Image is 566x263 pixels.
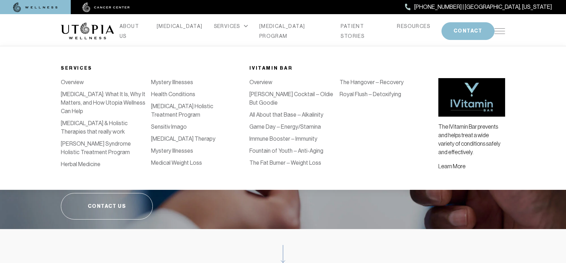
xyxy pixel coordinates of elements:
[214,21,248,31] div: SERVICES
[61,120,128,135] a: [MEDICAL_DATA] & Holistic Therapies that really work
[241,127,299,134] a: Bio-Identical Hormones
[61,79,84,86] a: Overview
[151,135,215,142] a: [MEDICAL_DATA] Therapy
[249,91,333,106] a: [PERSON_NAME] Cocktail – Oldie But Goodie
[249,135,317,142] a: Immune Booster – Immunity
[397,21,430,31] a: RESOURCES
[13,2,58,12] img: wellness
[241,91,276,98] a: Detoxification
[249,123,321,130] a: Game Day – Energy/Stamina
[441,22,495,40] button: CONTACT
[61,23,114,40] img: logo
[157,21,203,31] a: [MEDICAL_DATA]
[61,161,100,168] a: Herbal Medicine
[61,140,131,156] a: [PERSON_NAME] Syndrome Holistic Treatment Program
[438,122,505,156] p: The IVitamin Bar prevents and helps treat a wide variety of conditions safely and effectively.
[259,21,330,41] a: [MEDICAL_DATA] PROGRAM
[241,115,283,122] a: [MEDICAL_DATA]
[249,64,429,72] div: iVitamin Bar
[120,21,145,41] a: ABOUT US
[405,2,552,12] a: [PHONE_NUMBER] | [GEOGRAPHIC_DATA], [US_STATE]
[340,91,401,98] a: Royal Flush – Detoxifying
[151,147,193,154] a: Mystery Illnesses
[151,123,187,130] a: Sensitiv Imago
[341,21,386,41] a: PATIENT STORIES
[61,64,241,72] div: Services
[249,147,323,154] a: Fountain of Youth – Anti-Aging
[241,79,287,86] a: IV Vitamin Therapy
[340,79,404,86] a: The Hangover – Recovery
[61,193,153,220] a: Contact Us
[151,91,195,98] a: Health Conditions
[438,78,505,117] img: vitamin bar
[438,163,466,169] a: Learn More
[61,91,145,115] a: [MEDICAL_DATA]: What It Is, Why It Matters, and How Utopia Wellness Can Help
[414,2,552,12] span: [PHONE_NUMBER] | [GEOGRAPHIC_DATA], [US_STATE]
[82,2,130,12] img: cancer center
[249,159,321,166] a: The Fat Burner – Weight Loss
[151,79,193,86] a: Mystery Illnesses
[151,159,202,166] a: Medical Weight Loss
[249,111,323,118] a: All About that Base – Alkalinity
[495,28,505,34] img: icon-hamburger
[249,79,272,86] a: Overview
[241,103,283,110] a: [MEDICAL_DATA]
[151,103,213,118] a: [MEDICAL_DATA] Holistic Treatment Program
